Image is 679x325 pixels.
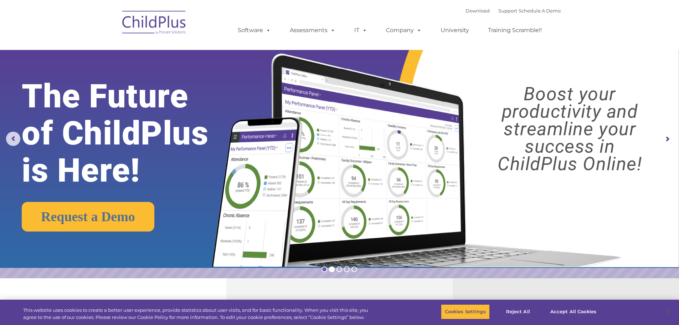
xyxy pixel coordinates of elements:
a: University [433,23,476,37]
a: Schedule A Demo [519,8,561,14]
span: Phone number [99,76,129,82]
a: Request a Demo [22,202,154,232]
button: Cookies Settings [441,304,490,319]
a: Support [498,8,517,14]
a: Assessments [283,23,343,37]
a: Company [379,23,429,37]
font: | [465,8,561,14]
rs-layer: The Future of ChildPlus is Here! [22,78,238,189]
a: Software [231,23,278,37]
a: IT [347,23,374,37]
div: This website uses cookies to create a better user experience, provide statistics about user visit... [23,307,374,321]
a: Download [465,8,490,14]
img: ChildPlus by Procare Solutions [119,6,190,41]
button: Accept All Cookies [546,304,600,319]
a: Training Scramble!! [481,23,549,37]
button: Reject All [496,304,540,319]
span: Last name [99,47,121,52]
button: Close [660,304,675,320]
rs-layer: Boost your productivity and streamline your success in ChildPlus Online! [469,85,670,173]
